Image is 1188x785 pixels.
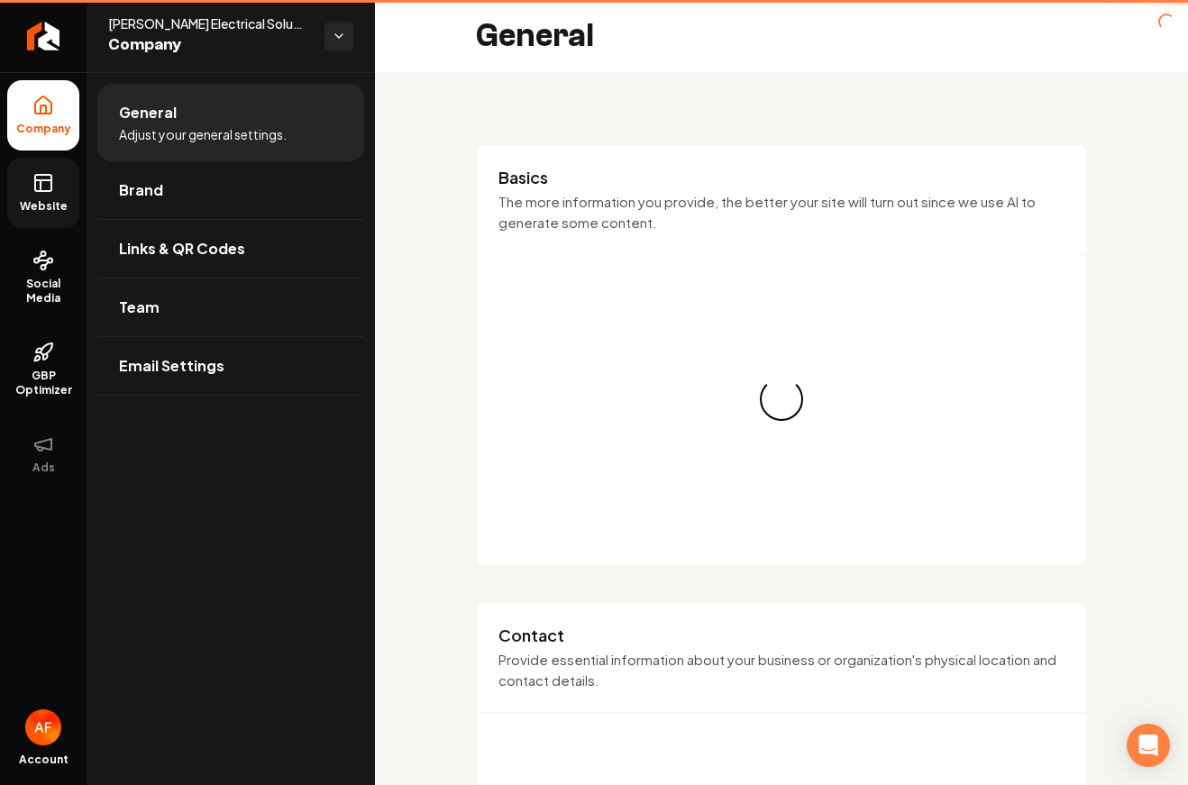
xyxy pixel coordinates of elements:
div: Loading [760,378,803,421]
span: Email Settings [119,355,224,377]
span: GBP Optimizer [7,369,79,397]
span: Company [108,32,310,58]
p: The more information you provide, the better your site will turn out since we use AI to generate ... [498,192,1065,233]
button: Open user button [25,709,61,745]
h2: General [476,18,594,54]
span: Team [119,297,160,318]
img: Avan Fahimi [25,709,61,745]
img: Rebolt Logo [27,22,60,50]
span: Website [13,199,75,214]
span: Social Media [7,277,79,306]
a: Team [97,278,364,336]
h3: Contact [498,625,1065,646]
a: Links & QR Codes [97,220,364,278]
span: Links & QR Codes [119,238,245,260]
p: Provide essential information about your business or organization's physical location and contact... [498,650,1065,690]
a: Email Settings [97,337,364,395]
a: GBP Optimizer [7,327,79,412]
span: Account [19,753,69,767]
a: Website [7,158,79,228]
button: Ads [7,419,79,489]
span: General [119,102,177,123]
span: Brand [119,179,163,201]
span: [PERSON_NAME] Electrical Solutions [108,14,310,32]
a: Social Media [7,235,79,320]
div: Open Intercom Messenger [1127,724,1170,767]
h3: Basics [498,167,1065,188]
span: Company [9,122,78,136]
span: Ads [25,461,62,475]
span: Adjust your general settings. [119,125,287,143]
a: Brand [97,161,364,219]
